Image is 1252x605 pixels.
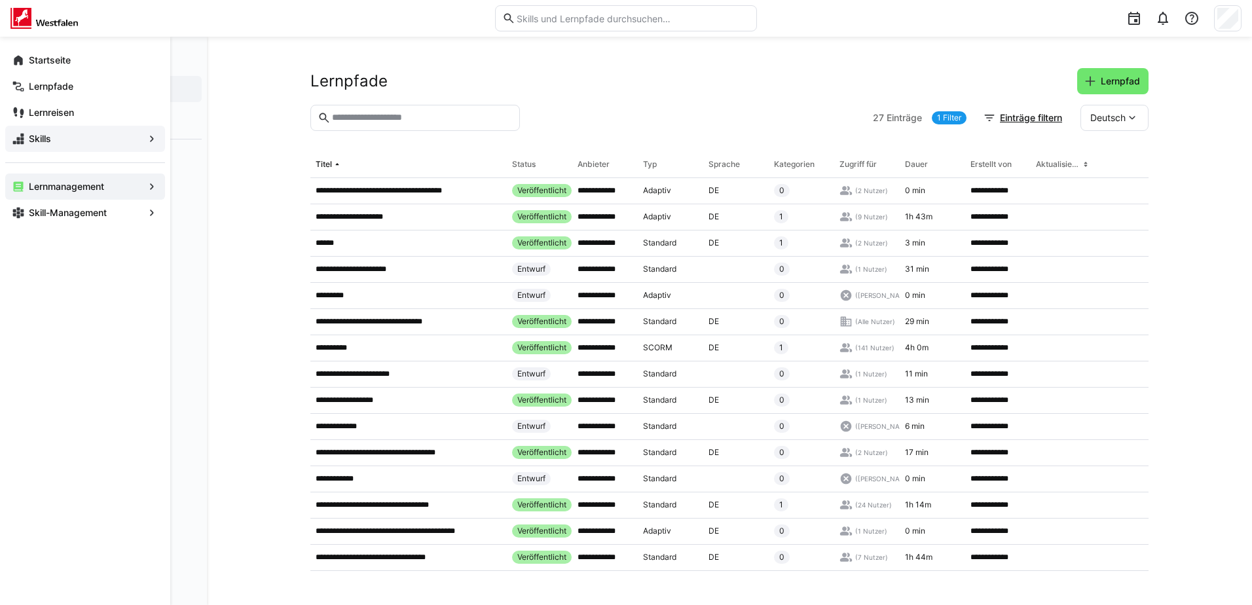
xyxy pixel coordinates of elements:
[855,474,915,483] span: ([PERSON_NAME])
[517,185,566,196] span: Veröffentlicht
[855,343,894,352] span: (141 Nutzer)
[779,473,784,484] span: 0
[855,526,887,536] span: (1 Nutzer)
[709,342,719,353] span: DE
[316,159,332,170] div: Titel
[905,185,925,196] span: 0 min
[855,422,915,431] span: ([PERSON_NAME])
[709,447,719,458] span: DE
[779,421,784,431] span: 0
[779,264,784,274] span: 0
[643,526,671,536] span: Adaptiv
[779,185,784,196] span: 0
[779,447,784,458] span: 0
[855,448,888,457] span: (2 Nutzer)
[855,395,887,405] span: (1 Nutzer)
[643,421,676,431] span: Standard
[709,238,719,248] span: DE
[779,500,783,510] span: 1
[643,238,676,248] span: Standard
[517,369,545,379] span: Entwurf
[905,552,932,562] span: 1h 44m
[779,369,784,379] span: 0
[855,317,895,326] span: (Alle Nutzer)
[643,552,676,562] span: Standard
[643,264,676,274] span: Standard
[709,526,719,536] span: DE
[517,395,566,405] span: Veröffentlicht
[709,316,719,327] span: DE
[517,500,566,510] span: Veröffentlicht
[779,211,783,222] span: 1
[905,526,925,536] span: 0 min
[905,421,925,431] span: 6 min
[779,395,784,405] span: 0
[887,111,922,124] span: Einträge
[905,159,928,170] div: Dauer
[779,526,784,536] span: 0
[512,159,536,170] div: Status
[905,500,931,510] span: 1h 14m
[517,552,566,562] span: Veröffentlicht
[905,316,929,327] span: 29 min
[905,264,929,274] span: 31 min
[643,185,671,196] span: Adaptiv
[905,395,929,405] span: 13 min
[855,369,887,378] span: (1 Nutzer)
[709,500,719,510] span: DE
[517,447,566,458] span: Veröffentlicht
[855,186,888,195] span: (2 Nutzer)
[643,500,676,510] span: Standard
[855,212,888,221] span: (9 Nutzer)
[855,238,888,247] span: (2 Nutzer)
[517,211,566,222] span: Veröffentlicht
[709,552,719,562] span: DE
[839,159,877,170] div: Zugriff für
[905,238,925,248] span: 3 min
[1036,159,1080,170] div: Aktualisiert am
[517,264,545,274] span: Entwurf
[855,265,887,274] span: (1 Nutzer)
[998,111,1064,124] span: Einträge filtern
[643,447,676,458] span: Standard
[774,159,815,170] div: Kategorien
[779,342,783,353] span: 1
[709,159,740,170] div: Sprache
[855,500,892,509] span: (24 Nutzer)
[905,211,932,222] span: 1h 43m
[709,185,719,196] span: DE
[517,290,545,301] span: Entwurf
[855,553,888,562] span: (7 Nutzer)
[643,473,676,484] span: Standard
[932,111,967,124] a: 1 Filter
[779,552,784,562] span: 0
[643,211,671,222] span: Adaptiv
[709,395,719,405] span: DE
[517,316,566,327] span: Veröffentlicht
[970,159,1012,170] div: Erstellt von
[310,71,388,91] h2: Lernpfade
[709,211,719,222] span: DE
[905,473,925,484] span: 0 min
[515,12,750,24] input: Skills und Lernpfade durchsuchen…
[517,473,545,484] span: Entwurf
[905,290,925,301] span: 0 min
[905,447,929,458] span: 17 min
[1090,111,1126,124] span: Deutsch
[1077,68,1149,94] button: Lernpfad
[643,395,676,405] span: Standard
[855,291,915,300] span: ([PERSON_NAME])
[976,105,1071,131] button: Einträge filtern
[779,290,784,301] span: 0
[643,369,676,379] span: Standard
[779,238,783,248] span: 1
[643,342,672,353] span: SCORM
[643,159,657,170] div: Typ
[517,342,566,353] span: Veröffentlicht
[643,290,671,301] span: Adaptiv
[578,159,610,170] div: Anbieter
[643,316,676,327] span: Standard
[517,238,566,248] span: Veröffentlicht
[517,421,545,431] span: Entwurf
[905,342,929,353] span: 4h 0m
